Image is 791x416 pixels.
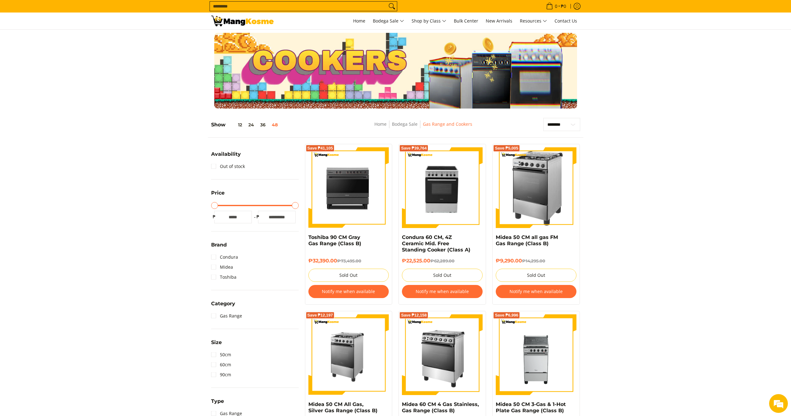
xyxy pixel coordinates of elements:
button: 36 [257,122,269,127]
img: toshiba-90-cm-5-burner-gas-range-gray-full-view-mang-kosme [308,147,389,227]
button: 12 [226,122,245,127]
span: • [544,3,568,10]
a: Bulk Center [451,13,481,29]
button: Notify me when available [496,285,576,298]
del: ₱73,495.00 [337,258,361,263]
button: Notify me when available [402,285,483,298]
a: 60cm [211,360,231,370]
a: Midea 50 CM 3-Gas & 1-Hot Plate Gas Range (Class B) [496,401,566,413]
button: 24 [245,122,257,127]
a: Toshiba 90 CM Gray Gas Range (Class B) [308,234,361,246]
a: 50cm [211,350,231,360]
h6: ₱22,525.00 [402,258,483,264]
img: midea-50cm-4-burner-gas-range-silver-left-side-view-mang-kosme [505,147,567,228]
summary: Open [211,152,241,161]
a: Resources [517,13,550,29]
a: Midea 50 CM all gas FM Gas Range (Class B) [496,234,558,246]
span: Contact Us [555,18,577,24]
a: Toshiba [211,272,236,282]
h6: ₱9,290.00 [496,258,576,264]
a: Midea 50 CM All Gas, Silver Gas Range (Class B) [308,401,378,413]
span: Bodega Sale [373,17,404,25]
span: Resources [520,17,547,25]
span: Availability [211,152,241,157]
button: Notify me when available [308,285,389,298]
h5: Show [211,122,281,128]
span: Bulk Center [454,18,478,24]
span: Category [211,301,235,306]
span: Brand [211,242,227,247]
a: New Arrivals [483,13,515,29]
a: 90cm [211,370,231,380]
nav: Main Menu [280,13,580,29]
summary: Open [211,242,227,252]
a: Contact Us [551,13,580,29]
img: midea-60cm-4-burner-stainless-gas-burner-full-view-mang-kosme [402,314,483,395]
button: Sold Out [496,269,576,282]
del: ₱62,289.00 [430,258,454,263]
button: Search [387,2,397,11]
span: Price [211,190,225,195]
span: ₱0 [560,4,567,8]
button: Sold Out [402,269,483,282]
span: Save ₱12,158 [401,313,427,317]
span: ₱ [255,214,261,220]
span: 0 [554,4,558,8]
a: Midea 60 CM 4 Gas Stainless, Gas Range (Class B) [402,401,479,413]
nav: Breadcrumbs [330,120,517,134]
button: 48 [269,122,281,127]
del: ₱14,295.00 [522,258,545,263]
summary: Open [211,399,224,408]
a: Shop by Class [408,13,449,29]
a: Bodega Sale [370,13,407,29]
img: midea-50cm-3-gas-and-1-hotplate-gas-burner-moonstone-black-full-front-view-mang-kosme [496,314,576,395]
span: New Arrivals [486,18,512,24]
span: Save ₱6,996 [495,313,518,317]
a: Out of stock [211,161,245,171]
span: Shop by Class [412,17,446,25]
a: Bodega Sale [392,121,418,127]
span: Save ₱5,005 [495,146,518,150]
a: Condura [211,252,238,262]
span: Home [353,18,365,24]
h6: ₱32,390.00 [308,258,389,264]
span: Save ₱39,764 [401,146,427,150]
summary: Open [211,340,222,350]
span: Type [211,399,224,404]
span: Save ₱41,105 [307,146,333,150]
span: ₱ [211,214,217,220]
summary: Open [211,190,225,200]
summary: Open [211,301,235,311]
span: Save ₱12,197 [307,313,333,317]
a: Condura 60 CM, 4Z Ceramic Mid. Free Standing Cooker (Class A) [402,234,470,253]
a: Home [350,13,368,29]
img: Gas Cookers &amp; Rangehood l Mang Kosme: Home Appliances Warehouse Sale [211,16,274,26]
a: Gas Range [211,311,242,321]
a: Midea [211,262,233,272]
span: Size [211,340,222,345]
button: Sold Out [308,269,389,282]
a: Home [374,121,387,127]
a: Gas Range and Cookers [423,121,472,127]
img: Midea 50 CM All Gas, Silver Gas Range (Class B) [308,314,389,395]
img: Condura 60 CM, 4Z Ceramic Mid. Free Standing Cooker (Class A) [402,147,483,228]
